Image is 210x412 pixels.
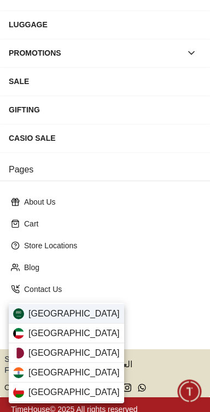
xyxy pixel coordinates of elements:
img: Qatar [13,348,24,359]
span: [GEOGRAPHIC_DATA] [28,327,120,340]
div: Chat Widget [178,380,202,404]
img: Oman [13,387,24,398]
span: [GEOGRAPHIC_DATA] [28,347,120,360]
span: [GEOGRAPHIC_DATA] [28,366,120,379]
img: Kuwait [13,328,24,339]
img: Saudi Arabia [13,308,24,319]
img: India [13,367,24,378]
span: [GEOGRAPHIC_DATA] [28,386,120,399]
span: [GEOGRAPHIC_DATA] [28,307,120,320]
